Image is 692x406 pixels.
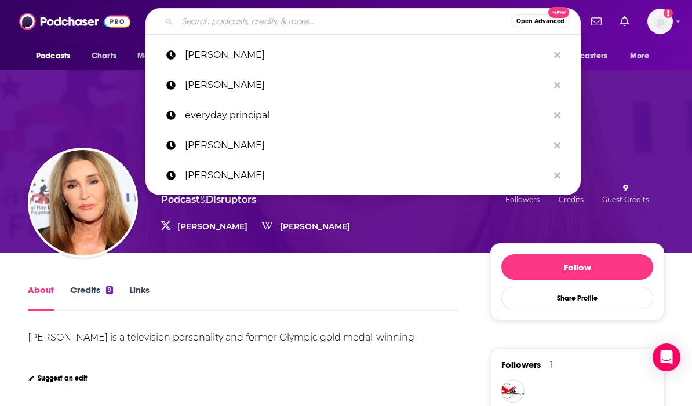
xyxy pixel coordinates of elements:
[587,12,606,31] a: Show notifications dropdown
[550,360,553,370] div: 1
[501,287,653,309] button: Share Profile
[647,9,673,34] button: Show profile menu
[516,19,564,24] span: Open Advanced
[106,286,113,294] div: 9
[145,70,581,100] a: [PERSON_NAME]
[19,10,130,32] img: Podchaser - Follow, Share and Rate Podcasts
[599,181,653,204] button: 9Guest Credits
[28,332,417,359] div: [PERSON_NAME] is a television personality and former Olympic gold medal-winning decathlete.
[28,45,85,67] button: open menu
[28,284,54,311] a: About
[185,160,548,191] p: Renée Richards
[145,130,581,160] a: [PERSON_NAME]
[501,359,541,370] span: Followers
[501,379,525,403] img: aaahvacr
[185,70,548,100] p: Chris Mosier
[145,160,581,191] a: [PERSON_NAME]
[185,130,548,160] p: Schuyler Bailar
[501,254,653,280] button: Follow
[544,45,624,67] button: open menu
[177,221,247,232] a: [PERSON_NAME]
[630,48,650,64] span: More
[70,284,113,311] a: Credits9
[602,195,649,204] span: Guest Credits
[129,45,194,67] button: open menu
[145,8,581,35] div: Search podcasts, credits, & more...
[647,9,673,34] img: User Profile
[177,12,511,31] input: Search podcasts, credits, & more...
[185,40,548,70] p: Caitlyn Jenner
[206,194,256,205] a: Disruptors
[137,48,179,64] span: Monitoring
[623,182,628,193] span: 9
[185,100,548,130] p: everyday principal
[145,100,581,130] a: everyday principal
[664,9,673,18] svg: Add a profile image
[145,40,581,70] a: [PERSON_NAME]
[505,195,540,204] span: Followers
[280,221,350,232] a: [PERSON_NAME]
[129,284,150,311] a: Links
[92,48,116,64] span: Charts
[200,194,206,205] span: &
[511,14,570,28] button: Open AdvancedNew
[84,45,123,67] a: Charts
[653,343,680,371] div: Open Intercom Messenger
[559,195,584,204] span: Credits
[36,48,70,64] span: Podcasts
[548,7,569,18] span: New
[647,9,673,34] span: Logged in as megcassidy
[615,12,633,31] a: Show notifications dropdown
[30,150,136,255] img: Caitlyn Jenner
[622,45,664,67] button: open menu
[28,374,88,382] a: Suggest an edit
